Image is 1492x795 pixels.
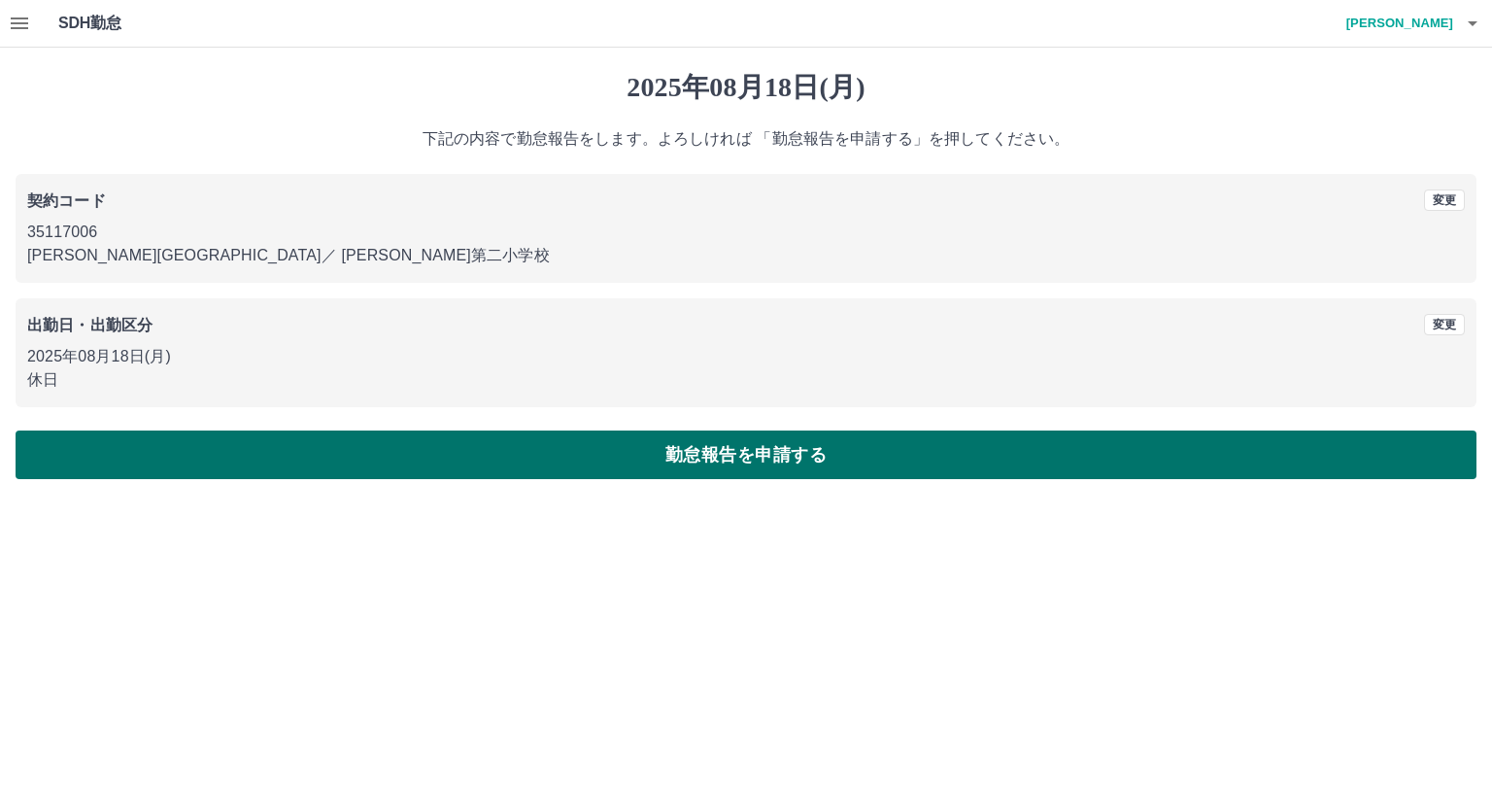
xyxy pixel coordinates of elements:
button: 勤怠報告を申請する [16,431,1476,479]
b: 契約コード [27,192,106,209]
p: 休日 [27,368,1465,392]
p: 下記の内容で勤怠報告をします。よろしければ 「勤怠報告を申請する」を押してください。 [16,127,1476,151]
h1: 2025年08月18日(月) [16,71,1476,104]
p: [PERSON_NAME][GEOGRAPHIC_DATA] ／ [PERSON_NAME]第二小学校 [27,244,1465,267]
p: 2025年08月18日(月) [27,345,1465,368]
p: 35117006 [27,221,1465,244]
button: 変更 [1424,190,1465,211]
b: 出勤日・出勤区分 [27,317,153,333]
button: 変更 [1424,314,1465,335]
